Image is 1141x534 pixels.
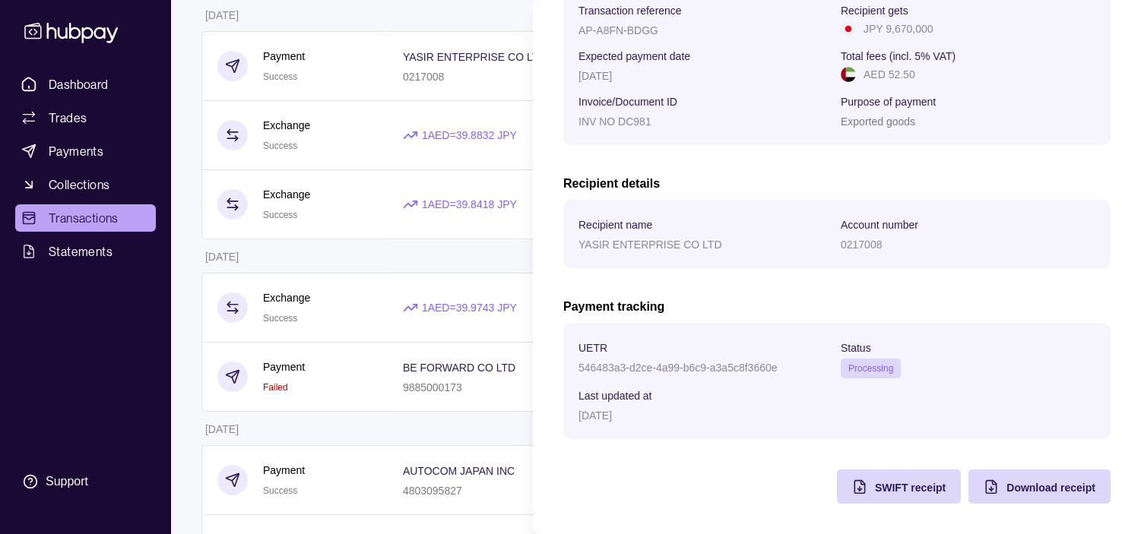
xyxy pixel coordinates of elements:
[578,24,658,36] p: AP-A8FN-BDGG
[1006,482,1095,494] span: Download receipt
[578,70,612,82] p: [DATE]
[578,390,652,402] p: Last updated at
[841,115,915,128] p: Exported goods
[563,175,1111,192] h2: Recipient details
[875,482,946,494] span: SWIFT receipt
[841,219,918,231] p: Account number
[578,50,690,62] p: Expected payment date
[578,5,682,17] p: Transaction reference
[578,362,778,374] p: 546483a3-d2ce-4a99-b6c9-a3a5c8f3660e
[578,342,607,354] p: UETR
[841,96,936,108] p: Purpose of payment
[841,5,908,17] p: Recipient gets
[578,96,677,108] p: Invoice/Document ID
[841,67,856,82] img: ae
[578,115,651,128] p: INV NO DC981
[841,21,856,36] img: jp
[841,342,871,354] p: Status
[968,469,1111,504] button: Download receipt
[578,239,722,251] p: YASIR ENTERPRISE CO LTD
[578,409,612,422] p: [DATE]
[848,363,893,374] span: Processing
[864,66,915,83] p: AED 52.50
[578,219,652,231] p: Recipient name
[837,469,961,504] button: SWIFT receipt
[841,50,956,62] p: Total fees (incl. 5% VAT)
[563,299,1111,315] h2: Payment tracking
[864,21,933,37] p: JPY 9,670,000
[841,239,883,251] p: 0217008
